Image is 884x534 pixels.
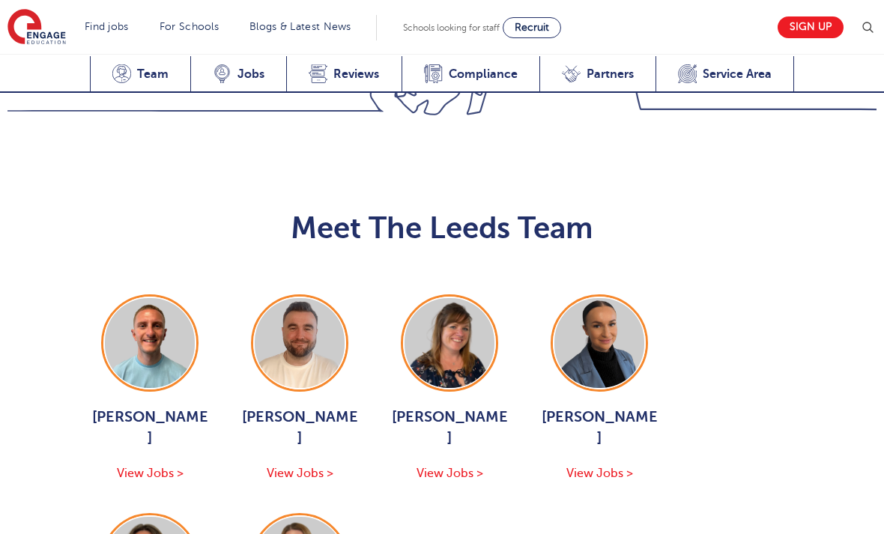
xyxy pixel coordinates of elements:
span: View Jobs > [267,467,333,480]
span: [PERSON_NAME] [90,407,210,449]
span: Compliance [449,67,518,82]
a: [PERSON_NAME] View Jobs > [539,294,659,483]
span: Schools looking for staff [403,22,500,33]
a: [PERSON_NAME] View Jobs > [390,294,509,483]
span: [PERSON_NAME] [539,407,659,449]
a: Partners [539,56,656,93]
a: [PERSON_NAME] View Jobs > [240,294,360,483]
h2: Meet The Leeds Team [90,210,794,246]
span: Partners [587,67,634,82]
span: [PERSON_NAME] [390,407,509,449]
span: [PERSON_NAME] [240,407,360,449]
img: Engage Education [7,9,66,46]
a: [PERSON_NAME] View Jobs > [90,294,210,483]
a: Recruit [503,17,561,38]
a: Service Area [656,56,794,93]
img: George Dignam [105,298,195,388]
a: For Schools [160,21,219,32]
span: Service Area [703,67,772,82]
span: Team [137,67,169,82]
span: View Jobs > [417,467,483,480]
span: Jobs [237,67,264,82]
span: View Jobs > [117,467,184,480]
span: View Jobs > [566,467,633,480]
span: Reviews [333,67,379,82]
a: Team [90,56,190,93]
img: Joanne Wright [405,298,494,388]
a: Find jobs [85,21,129,32]
a: Blogs & Latest News [249,21,351,32]
a: Jobs [190,56,286,93]
span: Recruit [515,22,549,33]
a: Sign up [778,16,844,38]
a: Compliance [402,56,539,93]
img: Holly Johnson [554,298,644,388]
a: Reviews [286,56,401,93]
img: Chris Rushton [255,298,345,388]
